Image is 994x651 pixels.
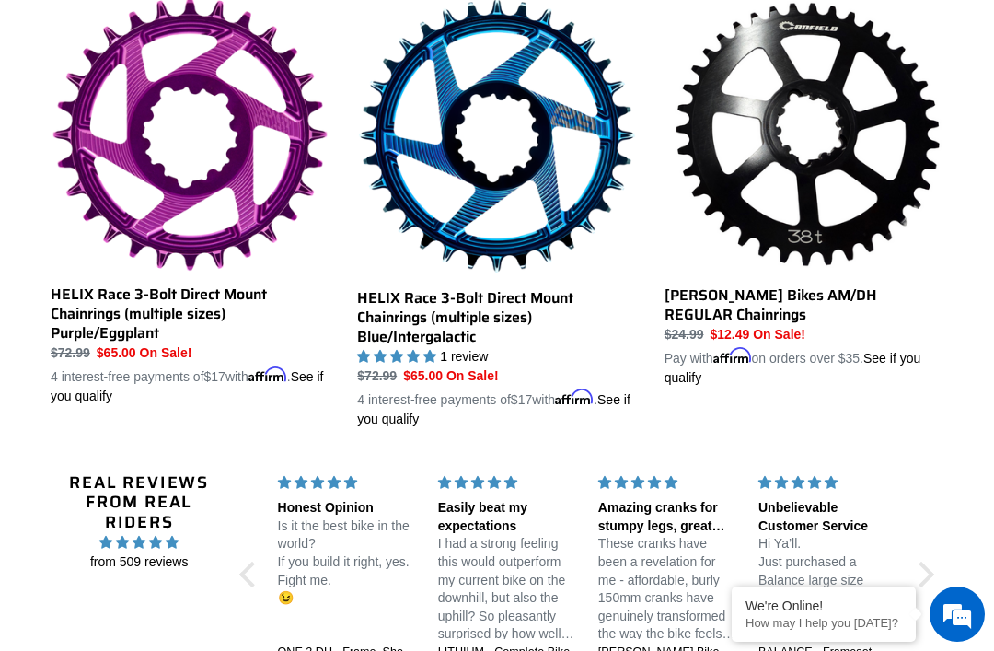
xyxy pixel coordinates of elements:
[598,535,736,644] p: These cranks have been a revelation for me - affordable, burly 150mm cranks have genuinely transf...
[438,535,576,644] p: I had a strong feeling this would outperform my current bike on the downhill, but also the uphill...
[20,101,48,129] div: Navigation go back
[302,9,346,53] div: Minimize live chat window
[278,499,416,517] div: Honest Opinion
[438,473,576,493] div: 5 stars
[745,599,902,613] div: We're Online!
[123,103,337,127] div: Chat with us now
[745,616,902,630] p: How may I help you today?
[50,532,228,552] span: 4.96 stars
[278,517,416,608] p: Is it the best bike in the world? If you build it right, yes. Fight me. 😉
[59,92,105,138] img: d_696896380_company_1647369064580_696896380
[758,499,896,535] div: Unbelievable Customer Service
[107,203,254,389] span: We're online!
[758,473,896,493] div: 5 stars
[598,473,736,493] div: 5 stars
[438,499,576,535] div: Easily beat my expectations
[278,473,416,493] div: 5 stars
[50,552,228,572] span: from 509 reviews
[598,499,736,535] div: Amazing cranks for stumpy legs, great customer service too
[758,535,896,644] p: Hi Ya’ll. Just purchased a Balance large size frame Balance. It arrived quick and safe! I’m so st...
[9,446,351,510] textarea: Type your message and hit 'Enter'
[50,473,228,533] h2: Real Reviews from Real Riders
